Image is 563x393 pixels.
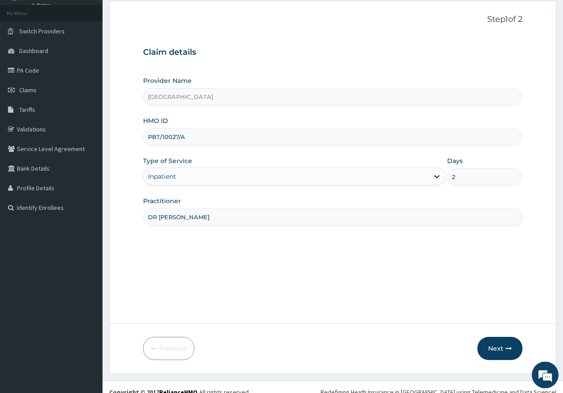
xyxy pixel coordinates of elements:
[19,47,48,55] span: Dashboard
[143,156,192,165] label: Type of Service
[19,86,37,94] span: Claims
[143,209,522,226] input: Enter Name
[148,172,176,181] div: Inpatient
[143,76,192,85] label: Provider Name
[19,106,35,114] span: Tariffs
[52,112,123,202] span: We're online!
[143,48,522,57] h3: Claim details
[46,50,150,61] div: Chat with us now
[4,243,170,274] textarea: Type your message and hit 'Enter'
[447,156,463,165] label: Days
[19,27,65,35] span: Switch Providers
[143,128,522,146] input: Enter HMO ID
[143,15,522,25] p: Step 1 of 2
[477,337,522,360] button: Next
[16,45,36,67] img: d_794563401_company_1708531726252_794563401
[146,4,168,26] div: Minimize live chat window
[143,337,194,360] button: Previous
[143,116,168,125] label: HMO ID
[31,2,53,8] a: Online
[143,196,181,205] label: Practitioner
